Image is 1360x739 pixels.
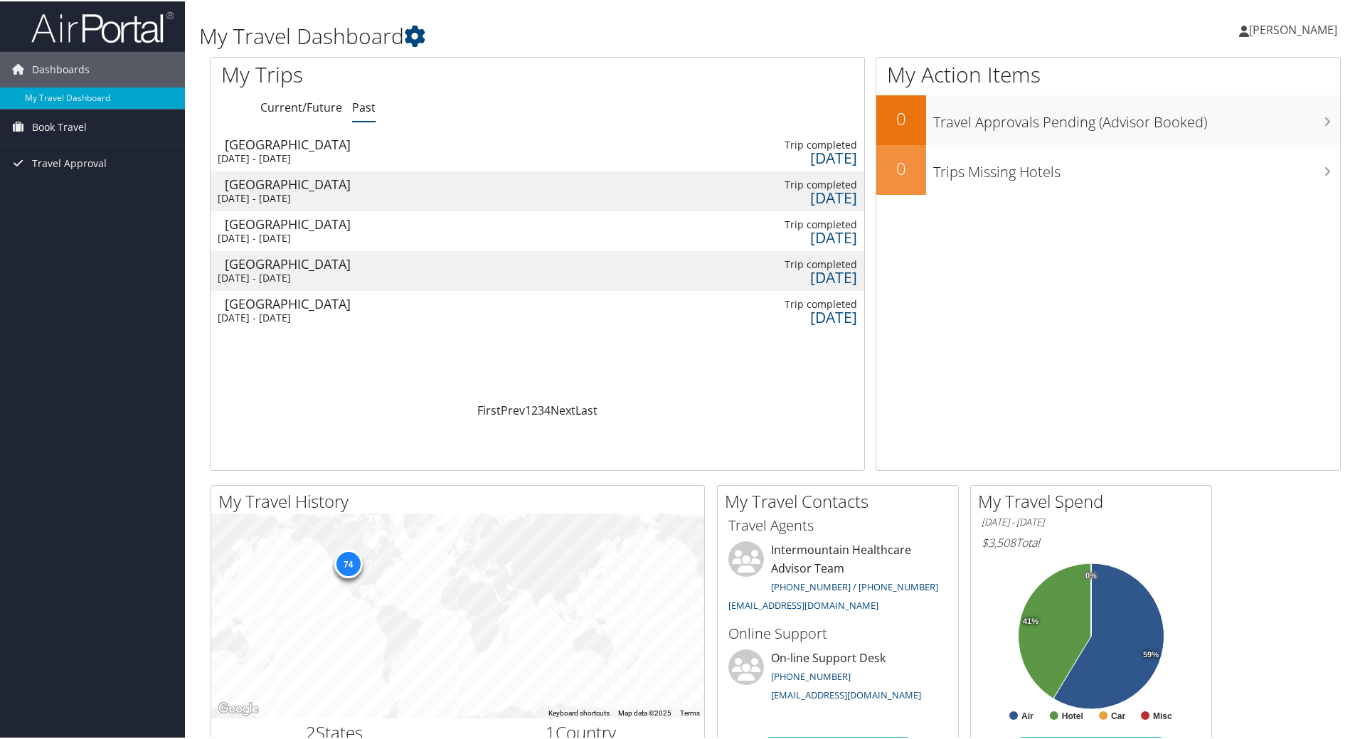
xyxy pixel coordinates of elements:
span: Map data ©2025 [618,708,671,716]
img: airportal-logo.png [31,9,174,43]
a: [EMAIL_ADDRESS][DOMAIN_NAME] [728,597,878,610]
a: First [477,401,501,417]
a: [EMAIL_ADDRESS][DOMAIN_NAME] [771,687,921,700]
h1: My Trips [221,58,581,88]
div: [DATE] [709,150,858,163]
div: Trip completed [709,137,858,150]
h3: Travel Approvals Pending (Advisor Booked) [933,104,1340,131]
span: [PERSON_NAME] [1249,21,1337,36]
span: Book Travel [32,108,87,144]
div: [DATE] - [DATE] [218,270,369,283]
div: [DATE] - [DATE] [218,310,369,323]
h2: My Travel Spend [978,488,1211,512]
div: [DATE] [709,309,858,322]
span: Travel Approval [32,144,107,180]
a: 3 [538,401,544,417]
div: [GEOGRAPHIC_DATA] [225,256,376,269]
div: Trip completed [709,177,858,190]
h6: [DATE] - [DATE] [982,514,1201,528]
a: 2 [531,401,538,417]
h2: My Travel History [218,488,704,512]
img: Google [215,698,262,717]
a: Prev [501,401,525,417]
h1: My Action Items [876,58,1340,88]
div: Trip completed [709,257,858,270]
li: Intermountain Healthcare Advisor Team [721,540,955,616]
h1: My Travel Dashboard [199,20,967,50]
div: [DATE] [709,270,858,282]
h3: Trips Missing Hotels [933,154,1340,181]
div: [DATE] [709,190,858,203]
div: [GEOGRAPHIC_DATA] [225,137,376,149]
tspan: 0% [1085,570,1097,579]
a: Next [551,401,575,417]
span: Dashboards [32,50,90,86]
div: 74 [334,548,362,576]
div: Trip completed [709,297,858,309]
text: Misc [1153,710,1172,720]
span: $3,508 [982,533,1016,549]
div: [DATE] - [DATE] [218,151,369,164]
a: 0Travel Approvals Pending (Advisor Booked) [876,94,1340,144]
div: Trip completed [709,217,858,230]
div: [DATE] [709,230,858,243]
a: Terms (opens in new tab) [680,708,700,716]
text: Car [1111,710,1125,720]
h6: Total [982,533,1201,549]
tspan: 59% [1143,649,1159,658]
a: [PHONE_NUMBER] / [PHONE_NUMBER] [771,579,938,592]
a: Last [575,401,597,417]
h3: Travel Agents [728,514,947,534]
a: 4 [544,401,551,417]
a: 1 [525,401,531,417]
h2: 0 [876,105,926,129]
a: Open this area in Google Maps (opens a new window) [215,698,262,717]
h2: 0 [876,155,926,179]
button: Keyboard shortcuts [548,707,610,717]
div: [GEOGRAPHIC_DATA] [225,216,376,229]
h3: Online Support [728,622,947,642]
div: [GEOGRAPHIC_DATA] [225,176,376,189]
text: Air [1021,710,1034,720]
text: Hotel [1062,710,1083,720]
a: Current/Future [260,98,342,114]
div: [DATE] - [DATE] [218,230,369,243]
h2: My Travel Contacts [725,488,958,512]
tspan: 41% [1023,616,1038,624]
div: [DATE] - [DATE] [218,191,369,203]
a: [PHONE_NUMBER] [771,669,851,681]
div: [GEOGRAPHIC_DATA] [225,296,376,309]
li: On-line Support Desk [721,648,955,706]
a: 0Trips Missing Hotels [876,144,1340,193]
a: [PERSON_NAME] [1239,7,1351,50]
a: Past [352,98,376,114]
